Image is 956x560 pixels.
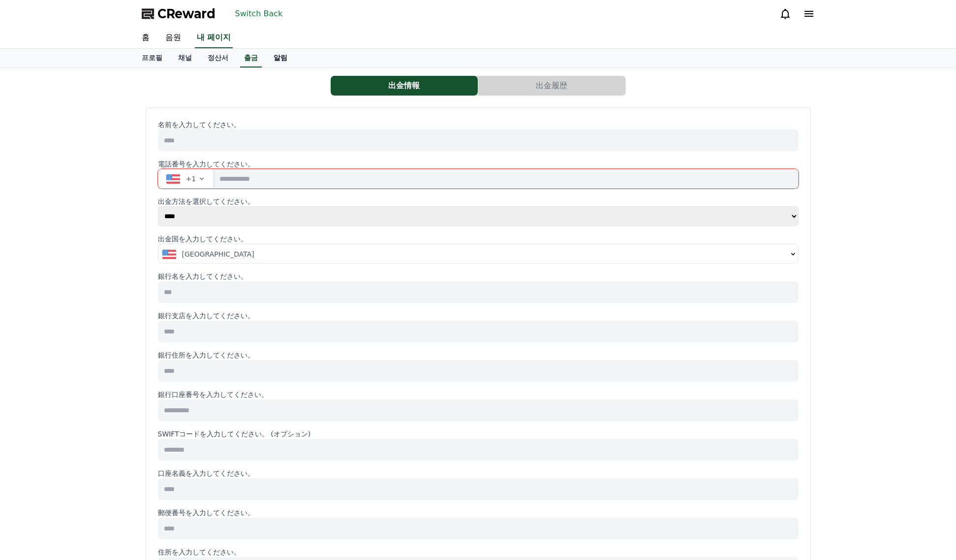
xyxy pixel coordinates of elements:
[186,174,196,184] span: +1
[158,429,799,439] p: SWIFTコードを入力してください。 (オプション)
[158,271,799,281] p: 銀行名を入力してください。
[274,54,287,62] font: 알림
[142,54,162,62] font: 프로필
[158,508,799,518] p: 郵便番号を入力してください。
[158,120,799,130] p: 名前を入力してください。
[266,49,295,67] a: 알림
[158,350,799,360] p: 銀行住所を入力してください。
[158,390,799,399] p: 銀行口座番号を入力してください。
[157,7,216,21] font: CReward
[134,28,157,48] a: 홈
[165,33,181,42] font: 음원
[158,468,799,478] p: 口座名義を入力してください。
[142,33,150,42] font: 홈
[158,197,799,206] p: 出金方法を選択してください。
[195,28,233,48] a: 내 페이지
[244,54,258,62] font: 출금
[157,28,189,48] a: 음원
[478,76,625,96] button: 出金履歴
[158,547,799,557] p: 住所を入力してください。
[200,49,236,67] a: 정산서
[158,159,799,169] p: 電話番号を入力してください。
[158,234,799,244] p: 出金国を入力してください。
[134,49,170,67] a: 프로필
[240,49,262,67] a: 출금
[170,49,200,67] a: 채널
[178,54,192,62] font: 채널
[208,54,228,62] font: 정산서
[142,6,216,22] a: CReward
[235,9,283,18] font: Switch Back
[197,33,231,42] font: 내 페이지
[231,6,287,22] button: Switch Back
[331,76,478,96] button: 出金情報
[158,311,799,321] p: 銀行支店を入力してください。
[182,249,254,259] span: [GEOGRAPHIC_DATA]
